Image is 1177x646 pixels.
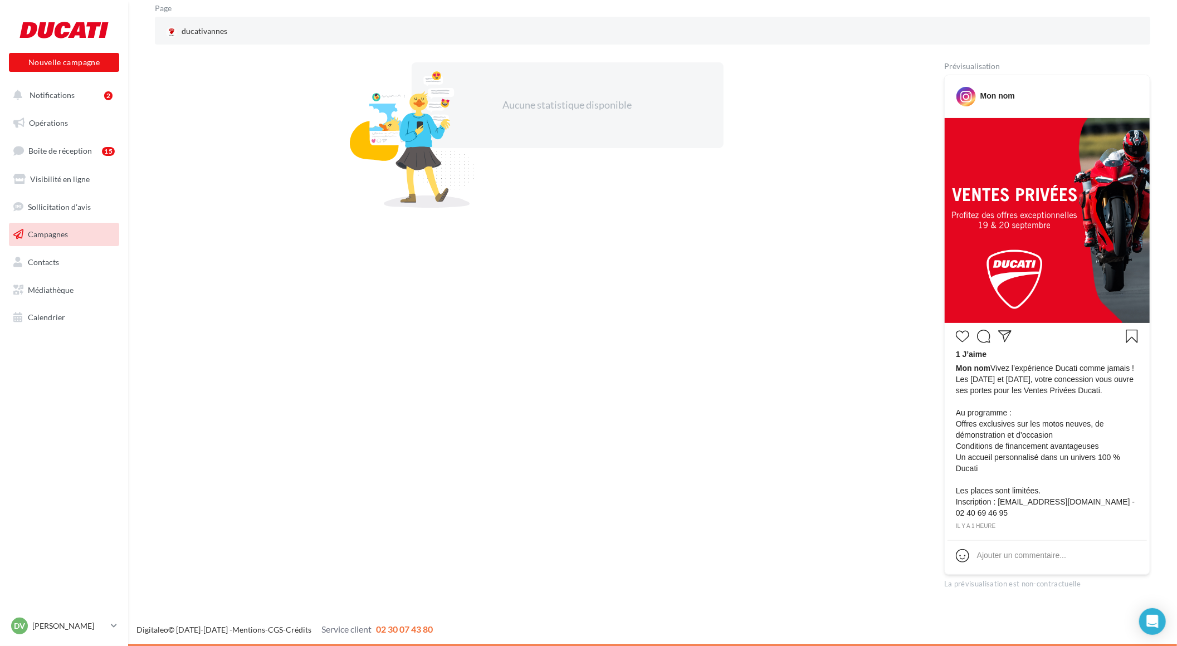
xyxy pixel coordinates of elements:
[956,549,969,562] svg: Emoji
[7,84,117,107] button: Notifications 2
[944,62,1150,70] div: Prévisualisation
[980,90,1015,101] div: Mon nom
[7,139,121,163] a: Boîte de réception15
[956,330,969,343] svg: J’aime
[7,223,121,246] a: Campagnes
[9,615,119,637] a: DV [PERSON_NAME]
[7,306,121,329] a: Calendrier
[998,330,1012,343] svg: Partager la publication
[376,624,433,634] span: 02 30 07 43 80
[956,521,1139,531] div: il y a 1 heure
[28,229,68,239] span: Campagnes
[28,285,74,295] span: Médiathèque
[28,146,92,155] span: Boîte de réception
[286,625,311,634] a: Crédits
[14,620,25,632] span: DV
[232,625,265,634] a: Mentions
[977,330,990,343] svg: Commenter
[104,91,113,100] div: 2
[28,202,91,211] span: Sollicitation d'avis
[956,349,1139,363] div: 1 J’aime
[9,53,119,72] button: Nouvelle campagne
[1125,330,1139,343] svg: Enregistrer
[155,4,180,12] div: Page
[447,98,688,112] div: Aucune statistique disponible
[136,625,168,634] a: Digitaleo
[7,278,121,302] a: Médiathèque
[30,174,90,184] span: Visibilité en ligne
[164,23,229,40] div: ducativannes
[7,251,121,274] a: Contacts
[7,195,121,219] a: Sollicitation d'avis
[956,364,990,373] span: Mon nom
[28,257,59,267] span: Contacts
[1139,608,1166,635] div: Open Intercom Messenger
[32,620,106,632] p: [PERSON_NAME]
[7,168,121,191] a: Visibilité en ligne
[268,625,283,634] a: CGS
[102,147,115,156] div: 15
[136,625,433,634] span: © [DATE]-[DATE] - - -
[944,575,1150,589] div: La prévisualisation est non-contractuelle
[164,23,490,40] a: ducativannes
[29,118,68,128] span: Opérations
[30,90,75,100] span: Notifications
[28,312,65,322] span: Calendrier
[321,624,372,634] span: Service client
[977,550,1066,561] div: Ajouter un commentaire...
[7,111,121,135] a: Opérations
[956,363,1139,518] span: Vivez l’expérience Ducati comme jamais ! Les [DATE] et [DATE], votre concession vous ouvre ses po...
